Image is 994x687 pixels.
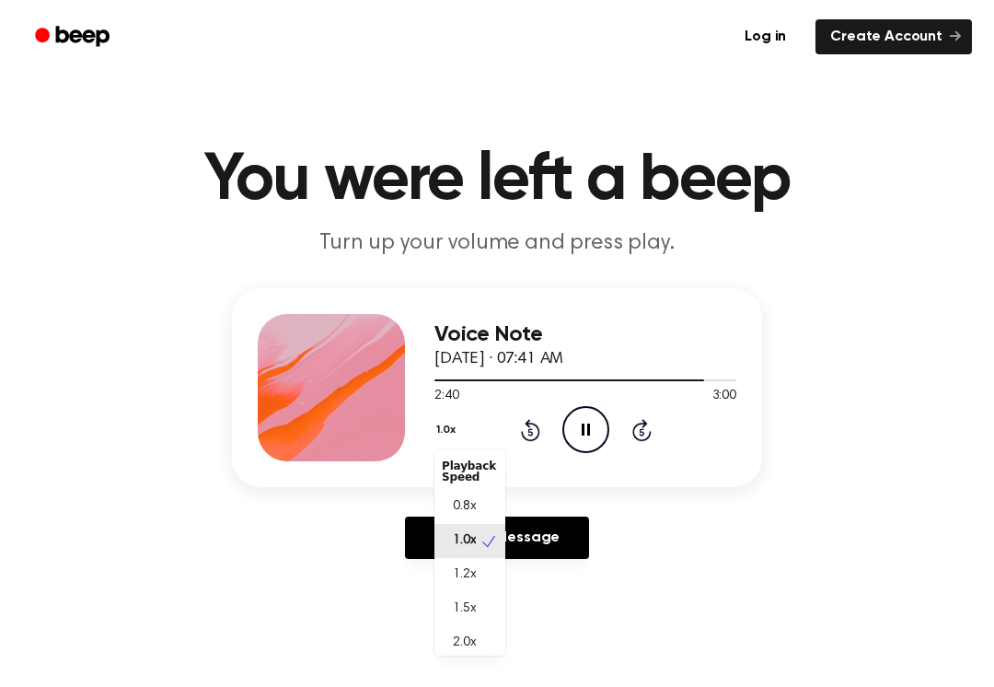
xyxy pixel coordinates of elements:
span: 1.5x [453,600,476,619]
button: 1.0x [434,414,462,446]
span: 1.0x [453,531,476,551]
div: 1.0x [434,449,505,656]
div: Playback Speed [434,453,505,490]
span: 1.2x [453,565,476,585]
span: 0.8x [453,497,476,517]
span: 2.0x [453,634,476,653]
